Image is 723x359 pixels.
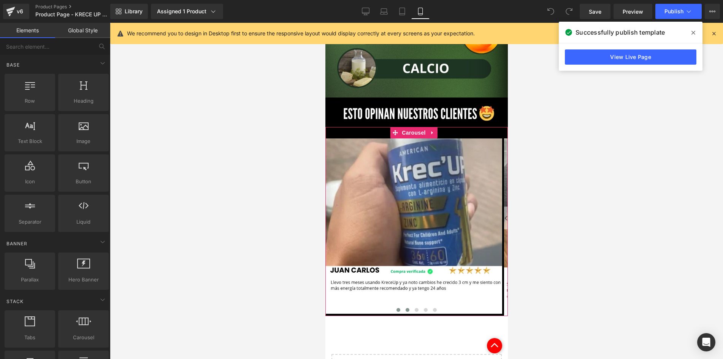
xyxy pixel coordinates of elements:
[127,29,475,38] p: We recommend you to design in Desktop first to ensure the responsive layout would display correct...
[561,4,577,19] button: Redo
[157,8,217,15] div: Assigned 1 Product
[60,218,106,226] span: Liquid
[6,240,28,247] span: Banner
[623,8,643,16] span: Preview
[7,97,53,105] span: Row
[60,276,106,284] span: Hero Banner
[3,4,29,19] a: v6
[614,4,652,19] a: Preview
[125,8,143,15] span: Library
[543,4,558,19] button: Undo
[705,4,720,19] button: More
[7,334,53,342] span: Tabs
[60,137,106,145] span: Image
[7,137,53,145] span: Text Block
[375,4,393,19] a: Laptop
[35,11,108,17] span: Product Page - KRECE UP - [DATE] 20:56:03
[664,8,683,14] span: Publish
[102,104,112,116] a: Expand / Collapse
[393,4,411,19] a: Tablet
[7,276,53,284] span: Parallax
[60,97,106,105] span: Heading
[411,4,430,19] a: Mobile
[7,218,53,226] span: Separator
[55,23,110,38] a: Global Style
[576,28,665,37] span: Successfully publish template
[7,178,53,186] span: Icon
[655,4,702,19] button: Publish
[35,4,123,10] a: Product Pages
[15,6,25,16] div: v6
[589,8,601,16] span: Save
[60,334,106,342] span: Carousel
[6,61,21,68] span: Base
[697,333,715,351] div: Open Intercom Messenger
[75,104,102,116] span: Carousel
[110,4,148,19] a: New Library
[6,298,24,305] span: Stack
[565,49,696,65] a: View Live Page
[357,4,375,19] a: Desktop
[60,178,106,186] span: Button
